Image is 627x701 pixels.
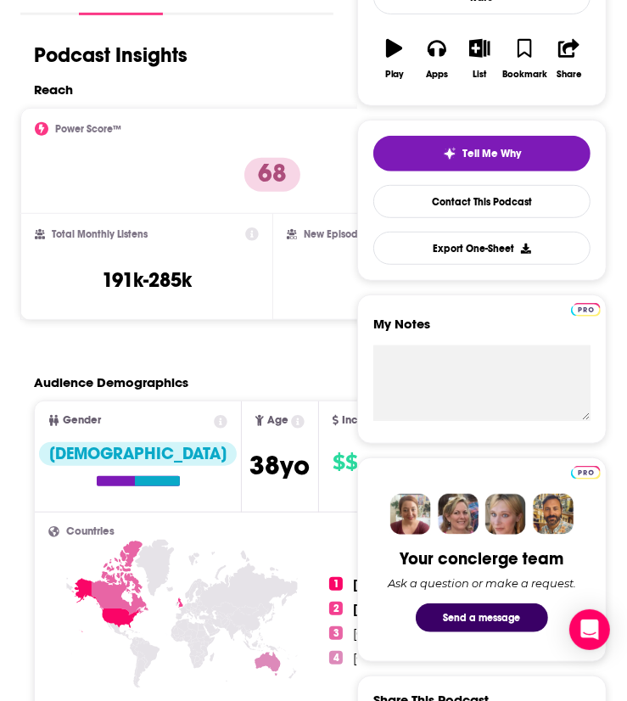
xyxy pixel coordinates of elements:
[373,28,416,90] button: Play
[267,415,288,426] span: Age
[501,28,548,90] button: Bookmark
[388,576,576,590] div: Ask a question or make a request.
[342,415,381,426] span: Income
[533,494,574,535] img: Jon Profile
[438,494,479,535] img: Barbara Profile
[502,69,547,80] div: Bookmark
[426,69,448,80] div: Apps
[463,147,522,160] span: Tell Me Why
[249,449,310,482] span: 38 yo
[390,494,431,535] img: Sydney Profile
[569,609,610,650] div: Open Intercom Messenger
[485,494,526,535] img: Jules Profile
[571,463,601,479] a: Pro website
[244,158,300,192] p: 68
[34,81,73,98] h2: Reach
[304,228,397,240] h2: New Episode Listens
[329,602,343,615] span: 2
[353,577,489,592] span: [GEOGRAPHIC_DATA]
[443,147,456,160] img: tell me why sparkle
[416,603,548,632] button: Send a message
[55,123,121,135] h2: Power Score™
[557,69,582,80] div: Share
[373,185,591,218] a: Contact This Podcast
[473,69,487,80] div: List
[34,374,188,390] h2: Audience Demographics
[329,651,343,665] span: 4
[63,415,101,426] span: Gender
[459,28,501,90] button: List
[102,267,192,293] h3: 191k-285k
[373,316,591,345] label: My Notes
[39,442,237,466] div: [DEMOGRAPHIC_DATA]
[346,449,358,476] span: $
[571,303,601,317] img: Podchaser Pro
[373,136,591,171] button: tell me why sparkleTell Me Why
[34,42,188,68] h1: Podcast Insights
[329,577,343,591] span: 1
[353,626,483,642] span: [GEOGRAPHIC_DATA]
[548,28,591,90] button: Share
[571,466,601,479] img: Podchaser Pro
[571,300,601,317] a: Pro website
[400,548,564,569] div: Your concierge team
[52,228,148,240] h2: Total Monthly Listens
[353,651,483,666] span: [GEOGRAPHIC_DATA]
[333,449,344,476] span: $
[385,69,405,80] div: Play
[329,626,343,640] span: 3
[416,28,458,90] button: Apps
[66,526,115,537] span: Countries
[353,602,489,617] span: [GEOGRAPHIC_DATA]
[373,232,591,265] button: Export One-Sheet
